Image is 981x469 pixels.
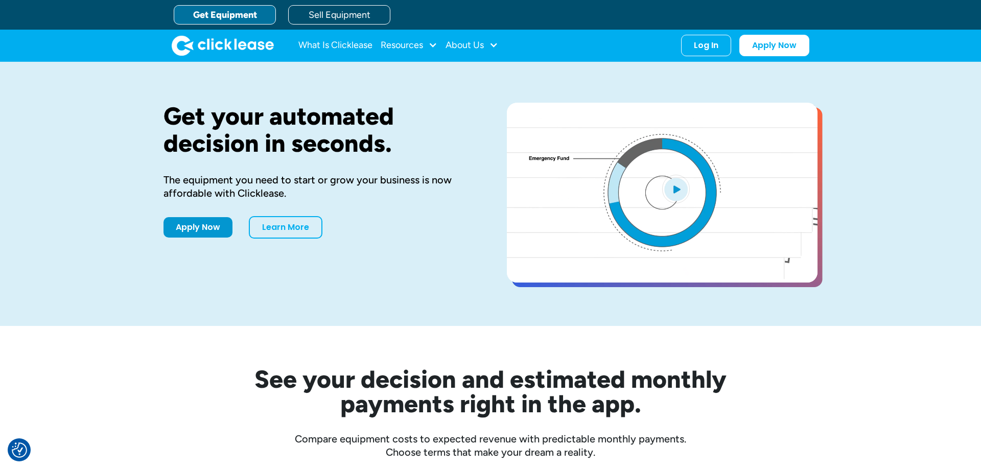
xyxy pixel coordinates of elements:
div: About Us [446,35,498,56]
a: open lightbox [507,103,818,283]
div: Log In [694,40,718,51]
a: Learn More [249,216,322,239]
button: Consent Preferences [12,442,27,458]
a: Get Equipment [174,5,276,25]
a: home [172,35,274,56]
div: The equipment you need to start or grow your business is now affordable with Clicklease. [163,173,474,200]
div: Resources [381,35,437,56]
h1: Get your automated decision in seconds. [163,103,474,157]
a: What Is Clicklease [298,35,372,56]
a: Apply Now [163,217,232,238]
a: Apply Now [739,35,809,56]
img: Blue play button logo on a light blue circular background [662,175,690,203]
img: Revisit consent button [12,442,27,458]
div: Compare equipment costs to expected revenue with predictable monthly payments. Choose terms that ... [163,432,818,459]
a: Sell Equipment [288,5,390,25]
h2: See your decision and estimated monthly payments right in the app. [204,367,777,416]
img: Clicklease logo [172,35,274,56]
